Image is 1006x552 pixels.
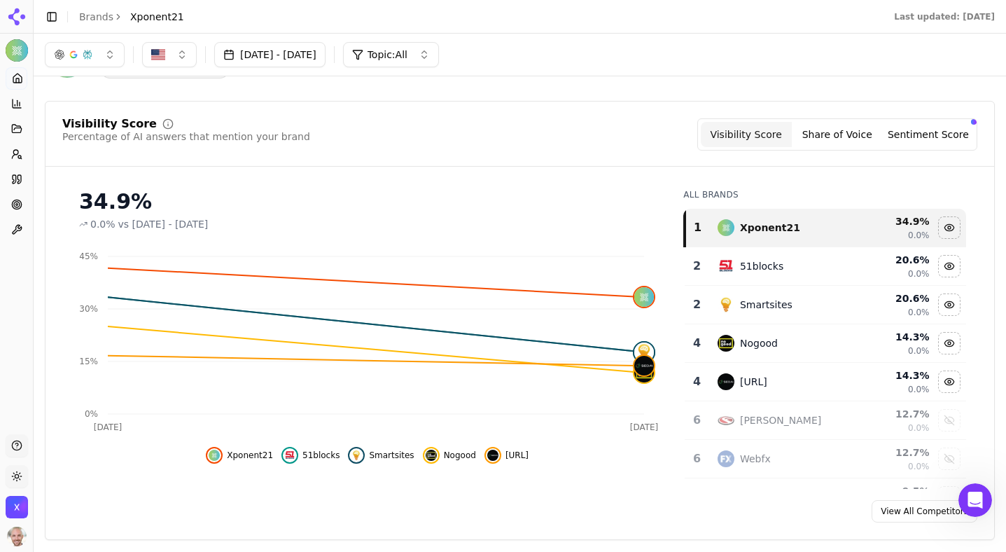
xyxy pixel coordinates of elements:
[740,375,767,389] div: [URL]
[79,10,184,24] nav: breadcrumb
[67,424,78,435] button: Upload attachment
[685,209,966,247] tr: 1xponent21Xponent2134.9%0.0%Hide xponent21 data
[505,450,529,461] span: [URL]
[9,6,36,32] button: go back
[484,447,529,464] button: Hide seo.ai data
[858,291,930,305] div: 20.6 %
[214,42,326,67] button: [DATE] - [DATE]
[908,230,930,241] span: 0.0%
[908,384,930,395] span: 0.0%
[858,407,930,421] div: 12.7 %
[908,307,930,318] span: 0.0%
[685,363,966,401] tr: 4seo.ai[URL]14.3%0.0%Hide seo.ai data
[79,357,98,366] tspan: 15%
[858,330,930,344] div: 14.3 %
[858,214,930,228] div: 34.9 %
[209,450,220,461] img: xponent21
[690,296,704,313] div: 2
[701,122,792,147] button: Visibility Score
[685,440,966,478] tr: 6webfxWebfx12.7%0.0%Show webfx data
[740,452,771,466] div: Webfx
[690,373,704,390] div: 4
[683,189,966,200] div: All Brands
[60,8,82,30] img: Profile image for Deniz
[6,39,28,62] button: Current brand: Xponent21
[718,335,734,352] img: nogood
[690,258,704,275] div: 2
[634,343,654,362] img: smartsites
[883,122,974,147] button: Sentiment Score
[22,424,33,435] button: Emoji picker
[351,450,362,461] img: smartsites
[858,368,930,382] div: 14.3 %
[369,450,414,461] span: Smartsites
[62,130,310,144] div: Percentage of AI answers that mention your brand
[872,500,977,523] a: View All Competitors
[792,122,883,147] button: Share of Voice
[284,450,295,461] img: 51blocks
[487,450,498,461] img: seo.ai
[6,39,28,62] img: Xponent21
[690,335,704,352] div: 4
[740,336,778,350] div: Nogood
[634,287,654,307] img: xponent21
[151,48,165,62] img: US
[79,251,98,261] tspan: 45%
[718,258,734,275] img: 51blocks
[79,11,113,22] a: Brands
[740,259,783,273] div: 51blocks
[7,527,27,546] button: Open user button
[423,447,476,464] button: Hide nogood data
[88,13,131,24] h1: Cognizo
[718,412,734,429] img: frase
[685,478,966,517] tr: 9.5%Show avenue z data
[718,219,734,236] img: xponent21
[938,294,960,316] button: Hide smartsites data
[858,484,930,498] div: 9.5 %
[718,296,734,313] img: smartsites
[206,447,273,464] button: Hide xponent21 data
[6,496,28,518] img: Xponent21 Inc
[44,424,55,435] button: Gif picker
[630,422,659,432] tspan: [DATE]
[219,6,246,32] button: Home
[348,447,414,464] button: Hide smartsites data
[718,373,734,390] img: seo.ai
[908,268,930,280] span: 0.0%
[908,461,930,472] span: 0.0%
[685,286,966,324] tr: 2smartsitesSmartsites20.6%0.0%Hide smartsites data
[858,253,930,267] div: 20.6 %
[6,496,28,518] button: Open organization switcher
[368,48,407,62] span: Topic: All
[130,10,184,24] span: Xponent21
[958,483,992,517] iframe: Intercom live chat
[685,401,966,440] tr: 6frase[PERSON_NAME]12.7%0.0%Show frase data
[12,394,268,418] textarea: Message…
[7,527,27,546] img: Will Melton
[908,422,930,434] span: 0.0%
[85,409,98,419] tspan: 0%
[938,255,960,277] button: Hide 51blocks data
[740,221,800,235] div: Xponent21
[634,356,654,375] img: seo.ai
[685,324,966,363] tr: 4nogoodNogood14.3%0.0%Hide nogood data
[908,345,930,357] span: 0.0%
[740,413,821,427] div: [PERSON_NAME]
[938,448,960,470] button: Show webfx data
[444,450,476,461] span: Nogood
[858,446,930,460] div: 12.7 %
[894,11,995,22] div: Last updated: [DATE]
[938,409,960,432] button: Show frase data
[690,412,704,429] div: 6
[740,298,792,312] div: Smartsites
[246,6,271,31] div: Close
[938,371,960,393] button: Hide seo.ai data
[240,418,263,441] button: Send a message…
[94,422,123,432] tspan: [DATE]
[938,332,960,354] button: Hide nogood data
[690,450,704,467] div: 6
[426,450,437,461] img: nogood
[79,304,98,314] tspan: 30%
[79,189,655,214] div: 34.9%
[281,447,340,464] button: Hide 51blocks data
